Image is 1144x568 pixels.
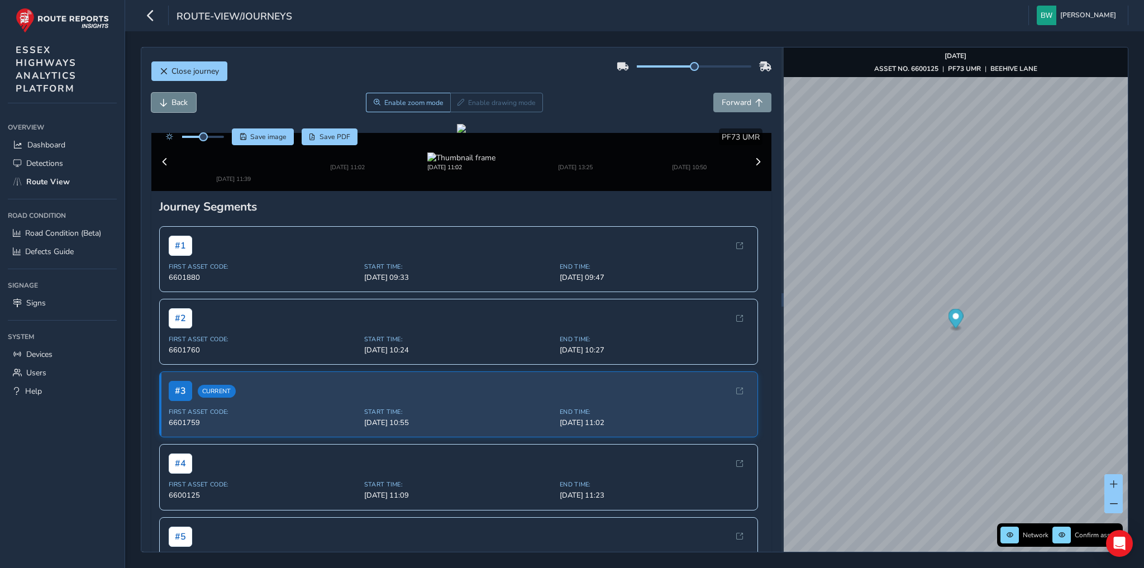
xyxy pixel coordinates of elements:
a: Route View [8,173,117,191]
span: First Asset Code: [169,389,357,397]
span: [DATE] 12:13 [560,545,749,555]
span: Start Time: [364,462,553,470]
div: [DATE] 11:39 [199,151,268,160]
div: | | [874,64,1037,73]
div: [DATE] 10:50 [655,151,723,160]
span: [DATE] 11:53 [364,545,553,555]
span: [PERSON_NAME] [1060,6,1116,25]
a: Defects Guide [8,242,117,261]
strong: [DATE] [945,51,966,60]
div: System [8,328,117,345]
span: Enable zoom mode [384,98,444,107]
span: Save PDF [320,132,350,141]
button: Back [151,93,196,112]
span: # 4 [169,435,192,455]
span: End Time: [560,462,749,470]
span: [DATE] 11:09 [364,472,553,482]
span: Back [171,97,188,108]
span: route-view/journeys [177,9,292,25]
span: First Asset Code: [169,462,357,470]
span: Users [26,367,46,378]
span: [DATE] 09:33 [364,254,553,264]
img: rr logo [16,8,109,33]
div: Map marker [948,309,963,332]
span: Road Condition (Beta) [25,228,101,238]
span: 6600579 [169,545,357,555]
span: Defects Guide [25,246,74,257]
span: End Time: [560,244,749,252]
img: Thumbnail frame [541,141,609,151]
span: [DATE] 11:02 [560,399,749,409]
span: Route View [26,176,70,187]
div: Signage [8,277,117,294]
span: Start Time: [364,244,553,252]
span: Devices [26,349,53,360]
span: Confirm assets [1075,531,1119,540]
img: diamond-layout [1037,6,1056,25]
button: [PERSON_NAME] [1037,6,1120,25]
span: End Time: [560,534,749,543]
div: Open Intercom Messenger [1106,530,1133,557]
span: Detections [26,158,63,169]
button: Close journey [151,61,227,81]
button: Forward [713,93,771,112]
span: Start Time: [364,389,553,397]
span: 6601759 [169,399,357,409]
span: Signs [26,298,46,308]
span: [DATE] 10:27 [560,326,749,336]
span: Help [25,386,42,397]
span: [DATE] 10:24 [364,326,553,336]
span: # 3 [169,362,192,382]
span: 6601760 [169,326,357,336]
span: Start Time: [364,316,553,324]
img: Thumbnail frame [199,141,268,151]
span: # 2 [169,289,192,309]
span: End Time: [560,316,749,324]
div: [DATE] 11:02 [313,151,382,160]
span: Close journey [171,66,219,77]
span: 6601880 [169,254,357,264]
img: Thumbnail frame [427,141,495,151]
div: Road Condition [8,207,117,224]
a: Signs [8,294,117,312]
div: Journey Segments [159,180,764,195]
a: Users [8,364,117,382]
span: First Asset Code: [169,316,357,324]
span: End Time: [560,389,749,397]
span: Start Time: [364,534,553,543]
span: [DATE] 11:23 [560,472,749,482]
button: PDF [302,128,358,145]
span: Dashboard [27,140,65,150]
span: Forward [722,97,751,108]
span: Current [198,366,236,379]
span: # 1 [169,217,192,237]
span: ESSEX HIGHWAYS ANALYTICS PLATFORM [16,44,77,95]
span: PF73 UMR [722,132,760,142]
div: [DATE] 13:25 [541,151,609,160]
strong: PF73 UMR [948,64,981,73]
div: Overview [8,119,117,136]
strong: BEEHIVE LANE [990,64,1037,73]
span: Network [1023,531,1048,540]
img: Thumbnail frame [655,141,723,151]
a: Dashboard [8,136,117,154]
img: Thumbnail frame [313,141,382,151]
button: Zoom [366,93,450,112]
a: Devices [8,345,117,364]
a: Road Condition (Beta) [8,224,117,242]
span: # 5 [169,508,192,528]
strong: ASSET NO. 6600125 [874,64,938,73]
a: Help [8,382,117,400]
span: First Asset Code: [169,534,357,543]
button: Save [232,128,294,145]
span: Save image [250,132,287,141]
div: [DATE] 11:02 [427,151,495,160]
span: [DATE] 10:55 [364,399,553,409]
a: Detections [8,154,117,173]
span: [DATE] 09:47 [560,254,749,264]
span: 6600125 [169,472,357,482]
span: First Asset Code: [169,244,357,252]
